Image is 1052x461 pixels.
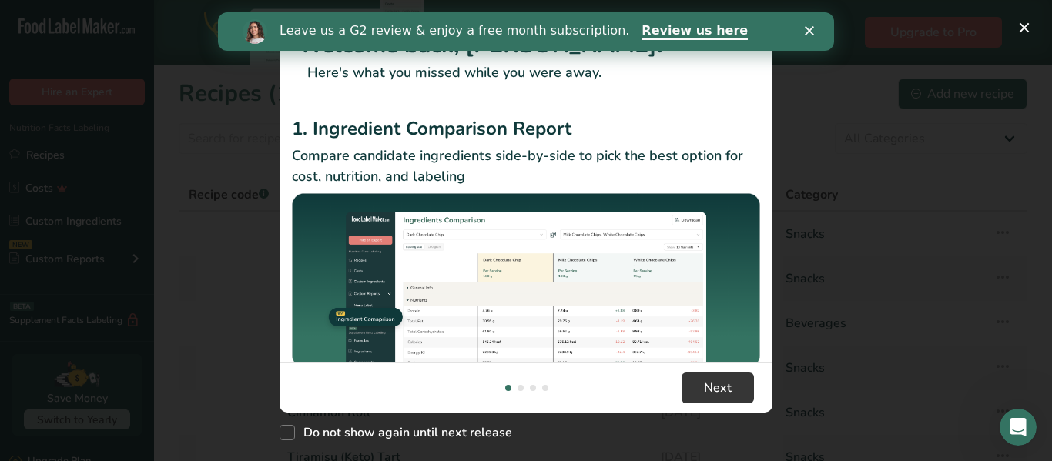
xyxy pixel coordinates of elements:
button: Next [682,372,754,403]
div: Close [587,14,602,23]
p: Compare candidate ingredients side-by-side to pick the best option for cost, nutrition, and labeling [292,145,760,187]
p: Here's what you missed while you were away. [298,62,754,83]
iframe: Intercom live chat [1000,409,1037,446]
span: Do not show again until next release [295,425,512,440]
img: Ingredient Comparison Report [292,193,760,368]
h2: 1. Ingredient Comparison Report [292,115,760,142]
iframe: Intercom live chat banner [218,12,834,51]
span: Next [704,379,732,397]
